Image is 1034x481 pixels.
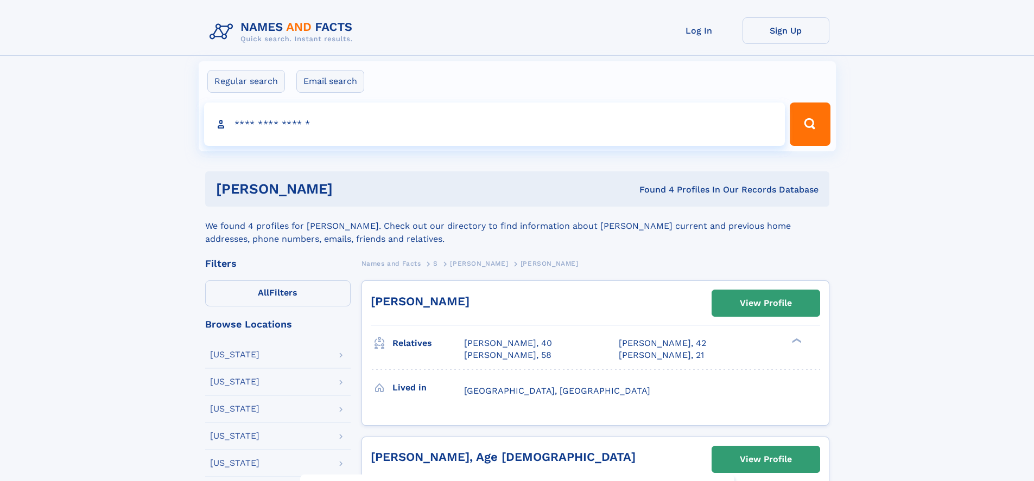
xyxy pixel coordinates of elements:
div: We found 4 profiles for [PERSON_NAME]. Check out our directory to find information about [PERSON_... [205,207,829,246]
a: Names and Facts [361,256,421,270]
div: [US_STATE] [210,405,259,413]
label: Email search [296,70,364,93]
h1: [PERSON_NAME] [216,182,486,196]
a: [PERSON_NAME], 58 [464,349,551,361]
span: [PERSON_NAME] [450,260,508,267]
span: [PERSON_NAME] [521,260,579,267]
div: View Profile [740,447,792,472]
div: Filters [205,259,351,268]
h3: Lived in [392,379,464,397]
a: S [433,256,438,270]
a: [PERSON_NAME] [371,294,470,308]
img: Logo Names and Facts [205,17,361,47]
a: [PERSON_NAME], Age [DEMOGRAPHIC_DATA] [371,450,636,464]
a: View Profile [712,290,820,316]
div: ❯ [789,337,802,344]
span: [GEOGRAPHIC_DATA], [GEOGRAPHIC_DATA] [464,386,650,396]
span: All [258,287,269,298]
a: View Profile [712,446,820,472]
div: [US_STATE] [210,432,259,440]
a: [PERSON_NAME] [450,256,508,270]
div: View Profile [740,291,792,316]
div: Browse Locations [205,319,351,329]
a: [PERSON_NAME], 40 [464,337,552,349]
div: [US_STATE] [210,377,259,386]
h3: Relatives [392,334,464,352]
a: Sign Up [743,17,829,44]
input: search input [204,102,785,146]
div: [US_STATE] [210,350,259,359]
a: [PERSON_NAME], 42 [619,337,706,349]
a: Log In [656,17,743,44]
a: [PERSON_NAME], 21 [619,349,704,361]
span: S [433,260,438,267]
div: Found 4 Profiles In Our Records Database [486,184,819,196]
div: [US_STATE] [210,459,259,467]
button: Search Button [790,102,830,146]
label: Filters [205,280,351,306]
label: Regular search [207,70,285,93]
